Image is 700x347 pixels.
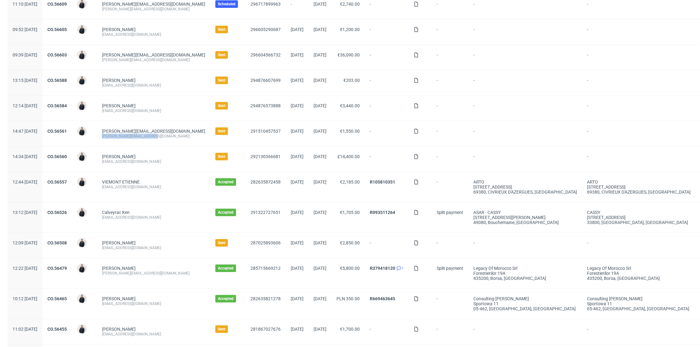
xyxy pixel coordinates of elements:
[102,210,130,215] a: Calveyrac Ken
[587,266,691,271] div: Legacy of Morocco Srl
[250,2,281,7] a: 296717899963
[473,266,577,271] div: Legacy of Morocco Srl
[473,103,577,113] span: -
[218,210,234,215] span: Accepted
[218,154,225,159] span: Sent
[370,179,395,184] a: R105810351
[437,52,463,62] span: -
[337,296,360,301] span: PLN 350.00
[78,178,86,186] img: Adrian Margula
[102,2,205,7] span: [PERSON_NAME][EMAIL_ADDRESS][DOMAIN_NAME]
[370,2,404,12] span: -
[102,296,136,301] a: [PERSON_NAME]
[13,266,37,271] span: 12:22 [DATE]
[314,129,326,134] span: [DATE]
[587,2,691,12] span: -
[437,129,463,139] span: -
[437,103,463,113] span: -
[78,25,86,34] img: Adrian Margula
[291,266,304,271] span: [DATE]
[437,266,463,271] span: Split payment
[370,327,404,337] span: -
[587,327,691,337] span: -
[473,271,577,276] div: Forestierilor 19A
[78,51,86,59] img: Adrian Margula
[587,184,691,190] div: [STREET_ADDRESS]
[102,179,140,184] a: VIEMONT ETIENNE
[370,52,404,62] span: -
[218,103,225,108] span: Sent
[13,240,37,245] span: 12:09 [DATE]
[218,52,225,57] span: Sent
[13,179,37,184] span: 12:44 [DATE]
[102,266,136,271] a: [PERSON_NAME]
[437,154,463,164] span: -
[314,266,326,271] span: [DATE]
[102,129,205,134] span: [PERSON_NAME][EMAIL_ADDRESS][DOMAIN_NAME]
[437,296,463,311] span: -
[587,276,691,281] div: 435200, Borsa , [GEOGRAPHIC_DATA]
[370,78,404,88] span: -
[47,52,67,57] a: CO.56603
[314,154,326,159] span: [DATE]
[437,210,463,215] span: Split payment
[437,240,463,250] span: -
[218,179,234,184] span: Accepted
[250,103,281,108] a: 294876573888
[587,215,691,220] div: [STREET_ADDRESS]
[587,301,691,306] div: Sportowa 11
[250,296,281,301] a: 282635821278
[473,179,577,184] div: ARTO
[314,78,326,83] span: [DATE]
[102,332,205,337] div: [EMAIL_ADDRESS][DOMAIN_NAME]
[291,296,304,301] span: [DATE]
[102,108,205,113] div: [EMAIL_ADDRESS][DOMAIN_NAME]
[314,327,326,332] span: [DATE]
[102,83,205,88] div: [EMAIL_ADDRESS][DOMAIN_NAME]
[78,127,86,136] img: Adrian Margula
[218,2,235,7] span: Scheduled
[102,7,205,12] div: [PERSON_NAME][EMAIL_ADDRESS][DOMAIN_NAME]
[291,103,304,108] span: [DATE]
[395,266,404,271] a: 1
[47,240,67,245] a: CO.56508
[47,296,67,301] a: CO.56465
[47,154,67,159] a: CO.56560
[102,27,136,32] a: [PERSON_NAME]
[250,129,281,134] a: 291510457537
[250,266,281,271] a: 285715669212
[473,215,577,220] div: [STREET_ADDRESS][PERSON_NAME]
[314,52,326,57] span: [DATE]
[47,210,67,215] a: CO.56526
[340,266,360,271] span: €5,800.00
[78,152,86,161] img: Adrian Margula
[473,78,577,88] span: -
[587,271,691,276] div: Forestierilor 19A
[437,2,463,12] span: -
[437,78,463,88] span: -
[370,296,395,301] a: R669463645
[13,2,37,7] span: 11:10 [DATE]
[13,27,37,32] span: 09:52 [DATE]
[314,210,326,215] span: [DATE]
[78,238,86,247] img: Adrian Margula
[78,325,86,334] img: Adrian Margula
[102,134,205,139] div: [PERSON_NAME][EMAIL_ADDRESS][DOMAIN_NAME]
[473,220,577,225] div: 49080, Bouchemaine , [GEOGRAPHIC_DATA]
[291,154,304,159] span: [DATE]
[47,266,67,271] a: CO.56479
[314,2,326,7] span: [DATE]
[587,27,691,37] span: -
[370,129,404,139] span: -
[473,276,577,281] div: 435200, Borsa , [GEOGRAPHIC_DATA]
[473,52,577,62] span: -
[47,103,67,108] a: CO.56584
[250,210,281,215] a: 291322727651
[340,27,360,32] span: €1,200.00
[291,179,304,184] span: [DATE]
[587,306,691,311] div: 05-462, [GEOGRAPHIC_DATA] , [GEOGRAPHIC_DATA]
[102,327,136,332] a: [PERSON_NAME]
[473,184,577,190] div: [STREET_ADDRESS]
[587,78,691,88] span: -
[314,103,326,108] span: [DATE]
